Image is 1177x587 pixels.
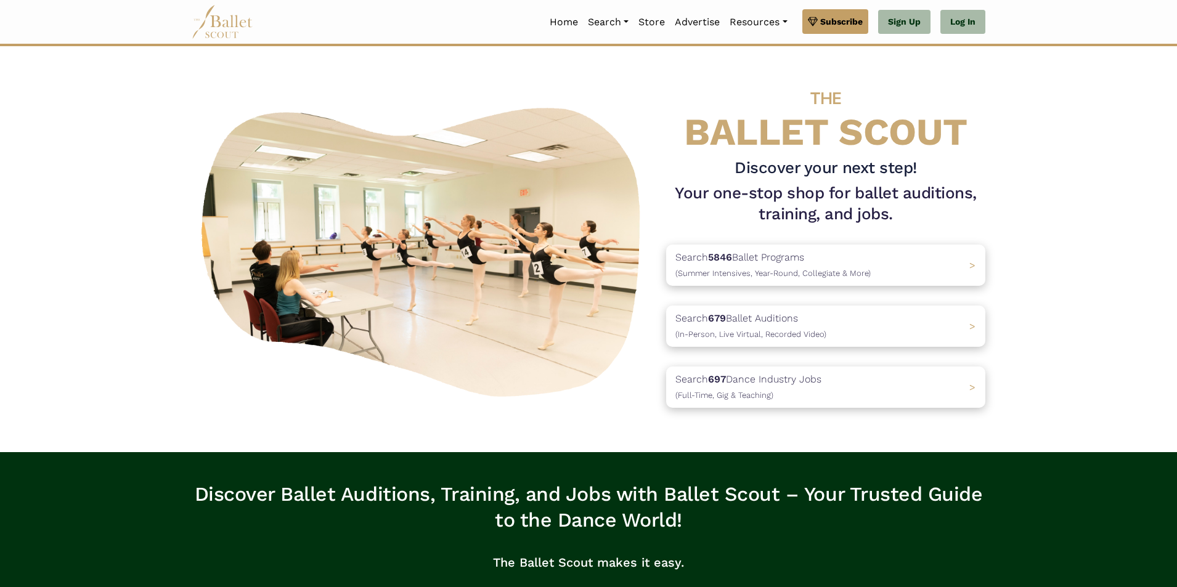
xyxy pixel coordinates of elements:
[725,9,792,35] a: Resources
[192,482,985,533] h3: Discover Ballet Auditions, Training, and Jobs with Ballet Scout – Your Trusted Guide to the Dance...
[940,10,985,34] a: Log In
[666,306,985,347] a: Search679Ballet Auditions(In-Person, Live Virtual, Recorded Video) >
[666,183,985,225] h1: Your one-stop shop for ballet auditions, training, and jobs.
[192,94,656,404] img: A group of ballerinas talking to each other in a ballet studio
[878,10,931,34] a: Sign Up
[633,9,670,35] a: Store
[675,310,826,342] p: Search Ballet Auditions
[969,259,975,271] span: >
[545,9,583,35] a: Home
[808,15,818,28] img: gem.svg
[675,269,871,278] span: (Summer Intensives, Year-Round, Collegiate & More)
[708,251,732,263] b: 5846
[675,371,821,403] p: Search Dance Industry Jobs
[666,366,985,408] a: Search697Dance Industry Jobs(Full-Time, Gig & Teaching) >
[675,249,871,281] p: Search Ballet Programs
[969,381,975,393] span: >
[969,320,975,332] span: >
[666,158,985,179] h3: Discover your next step!
[192,543,985,582] p: The Ballet Scout makes it easy.
[675,391,773,400] span: (Full-Time, Gig & Teaching)
[666,245,985,286] a: Search5846Ballet Programs(Summer Intensives, Year-Round, Collegiate & More)>
[666,71,985,153] h4: BALLET SCOUT
[820,15,863,28] span: Subscribe
[708,373,726,385] b: 697
[810,88,841,108] span: THE
[675,330,826,339] span: (In-Person, Live Virtual, Recorded Video)
[670,9,725,35] a: Advertise
[802,9,868,34] a: Subscribe
[583,9,633,35] a: Search
[708,312,726,324] b: 679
